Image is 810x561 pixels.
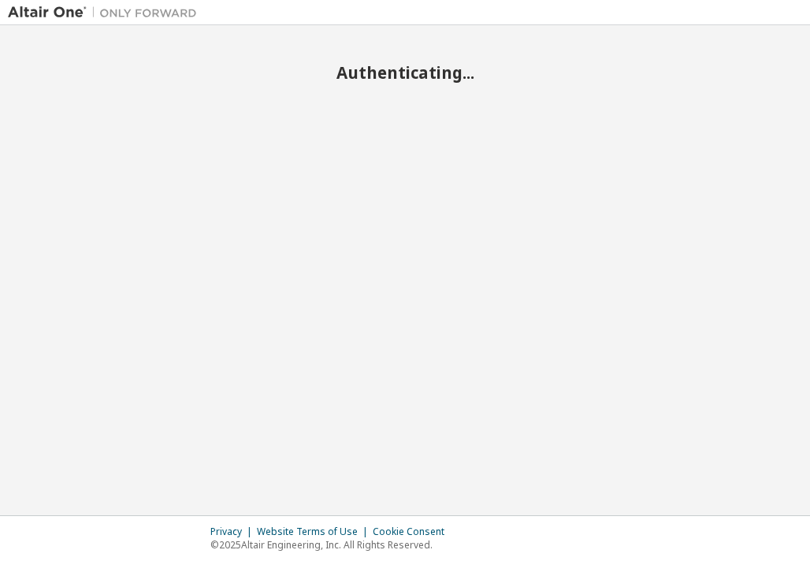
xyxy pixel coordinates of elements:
div: Privacy [210,526,257,538]
div: Website Terms of Use [257,526,373,538]
div: Cookie Consent [373,526,454,538]
p: © 2025 Altair Engineering, Inc. All Rights Reserved. [210,538,454,552]
h2: Authenticating... [8,62,802,83]
img: Altair One [8,5,205,20]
